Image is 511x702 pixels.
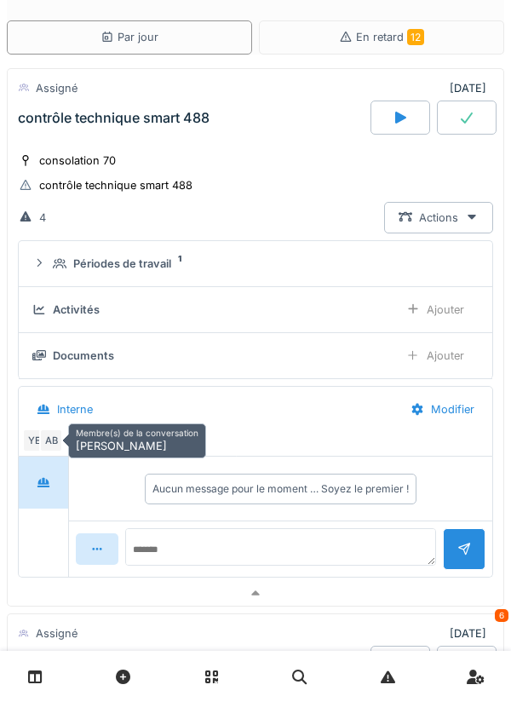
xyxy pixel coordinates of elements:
div: [DATE] [450,80,493,96]
div: Documents [53,348,114,364]
div: YE [22,429,46,452]
span: 12 [407,29,424,45]
div: Assigné [36,625,78,642]
div: [PERSON_NAME] [68,423,206,458]
div: Assigné [36,80,78,96]
div: [DATE] [450,625,493,642]
div: AB [39,429,63,452]
summary: ActivitésAjouter [26,294,485,325]
span: En retard [356,31,424,43]
div: 6 [495,609,508,622]
div: Par jour [100,29,158,45]
div: Périodes de travail [73,256,171,272]
div: Actions [384,202,493,233]
div: Ajouter [392,294,479,325]
div: Modifier [396,394,489,425]
div: consolation 70 [39,152,116,169]
summary: Périodes de travail1 [26,248,485,279]
div: Aucun message pour le moment … Soyez le premier ! [152,481,409,497]
div: contrôle technique smart 488 [39,177,192,193]
div: Interne [57,401,93,417]
div: 4 [39,210,46,226]
div: Ajouter [392,340,479,371]
div: Activités [53,302,100,318]
div: contrôle technique smart 488 [18,110,210,126]
h6: Membre(s) de la conversation [76,428,198,438]
summary: DocumentsAjouter [26,340,485,371]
